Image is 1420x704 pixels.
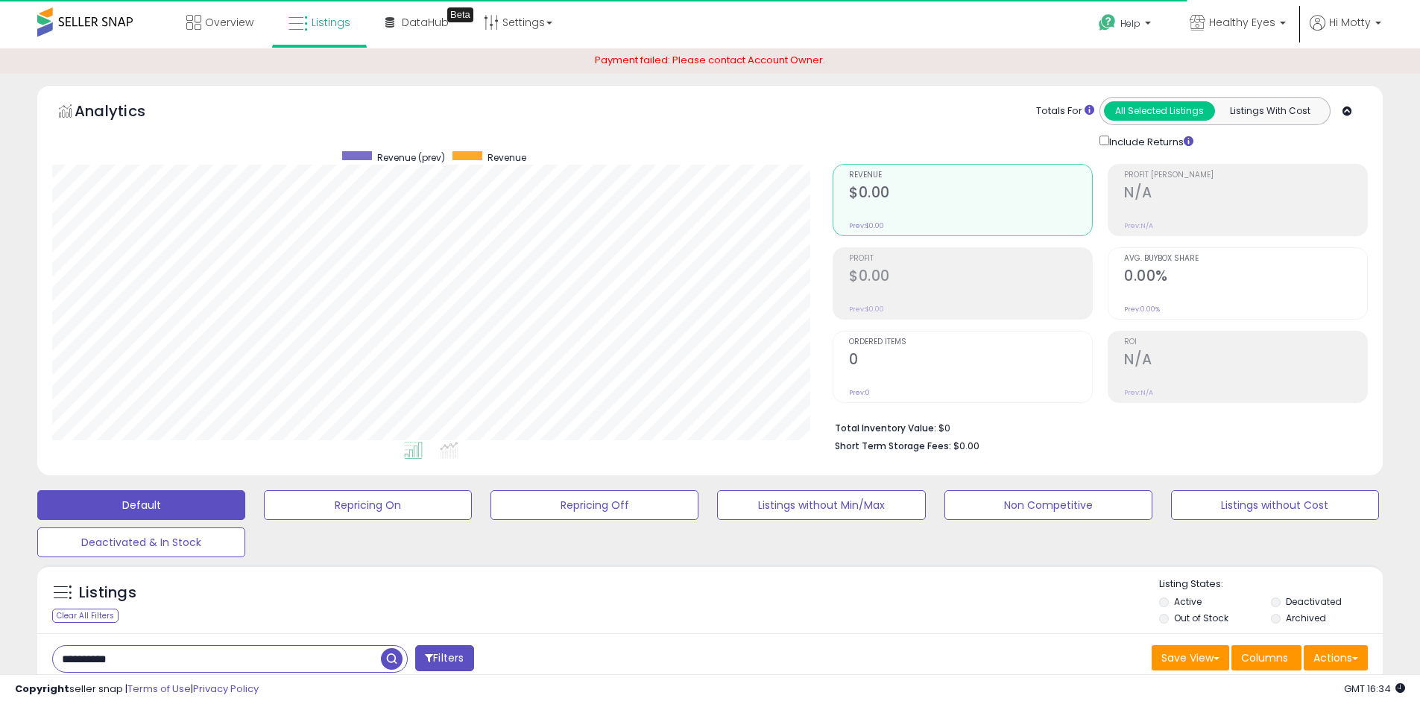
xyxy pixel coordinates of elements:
[402,15,449,30] span: DataHub
[1124,351,1367,371] h2: N/A
[75,101,174,125] h5: Analytics
[1171,490,1379,520] button: Listings without Cost
[1344,682,1405,696] span: 2025-09-9 16:34 GMT
[1124,171,1367,180] span: Profit [PERSON_NAME]
[595,53,825,67] span: Payment failed: Please contact Account Owner.
[490,490,698,520] button: Repricing Off
[1124,267,1367,288] h2: 0.00%
[1214,101,1325,121] button: Listings With Cost
[1152,645,1229,670] button: Save View
[849,184,1092,204] h2: $0.00
[15,682,259,697] div: seller snap | |
[1124,388,1153,397] small: Prev: N/A
[264,490,472,520] button: Repricing On
[1087,2,1166,48] a: Help
[1104,101,1215,121] button: All Selected Listings
[415,645,473,671] button: Filters
[849,351,1092,371] h2: 0
[1174,612,1228,624] label: Out of Stock
[717,490,925,520] button: Listings without Min/Max
[1209,15,1275,30] span: Healthy Eyes
[1286,612,1326,624] label: Archived
[849,305,884,314] small: Prev: $0.00
[835,422,936,434] b: Total Inventory Value:
[1231,645,1301,670] button: Columns
[1286,595,1342,608] label: Deactivated
[1124,305,1160,314] small: Prev: 0.00%
[1159,577,1383,592] p: Listing States:
[37,527,245,557] button: Deactivated & In Stock
[37,490,245,520] button: Default
[1310,15,1381,48] a: Hi Motty
[205,15,253,30] span: Overview
[1124,221,1153,230] small: Prev: N/A
[849,255,1092,263] span: Profit
[312,15,350,30] span: Listings
[1124,184,1367,204] h2: N/A
[944,490,1152,520] button: Non Competitive
[849,267,1092,288] h2: $0.00
[1120,17,1140,30] span: Help
[79,583,136,603] h5: Listings
[849,171,1092,180] span: Revenue
[835,440,951,452] b: Short Term Storage Fees:
[849,338,1092,346] span: Ordered Items
[377,151,445,164] span: Revenue (prev)
[447,7,473,22] div: Tooltip anchor
[193,682,259,696] a: Privacy Policy
[1088,133,1211,150] div: Include Returns
[15,682,69,696] strong: Copyright
[1124,255,1367,263] span: Avg. Buybox Share
[487,151,526,164] span: Revenue
[1098,13,1117,32] i: Get Help
[849,388,870,397] small: Prev: 0
[1241,650,1288,665] span: Columns
[835,418,1357,436] li: $0
[1329,15,1371,30] span: Hi Motty
[127,682,191,696] a: Terms of Use
[1304,645,1368,670] button: Actions
[1036,104,1094,118] div: Totals For
[849,221,884,230] small: Prev: $0.00
[1124,338,1367,346] span: ROI
[953,439,979,453] span: $0.00
[52,609,119,623] div: Clear All Filters
[1174,595,1202,608] label: Active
